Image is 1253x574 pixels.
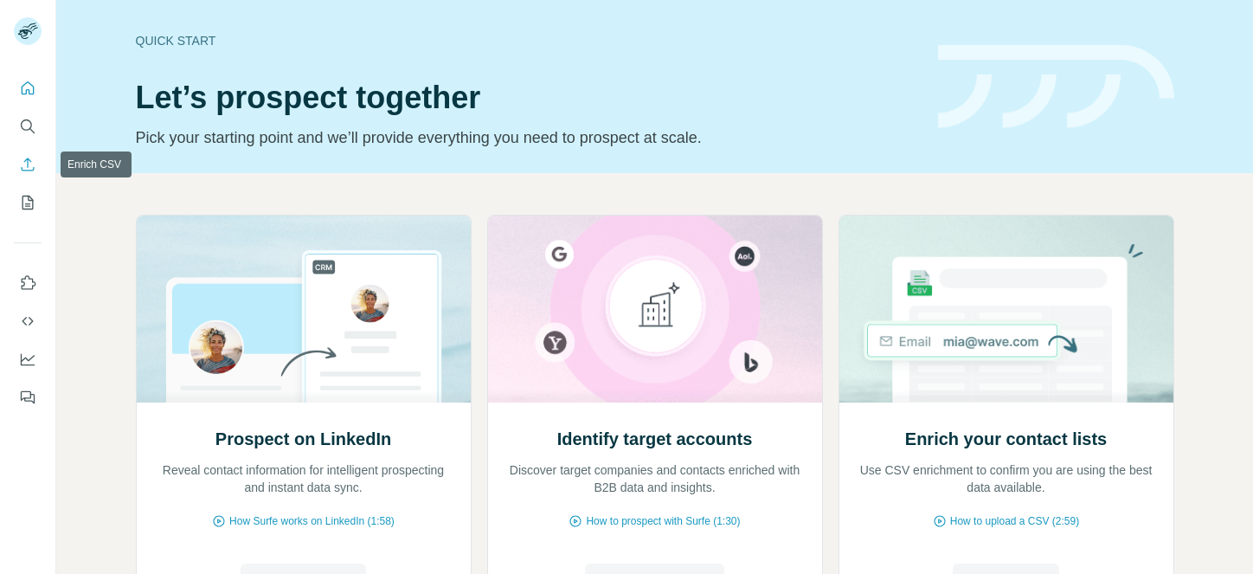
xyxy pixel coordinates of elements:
button: Search [14,111,42,142]
div: Quick start [136,32,917,49]
p: Discover target companies and contacts enriched with B2B data and insights. [505,461,805,496]
h2: Identify target accounts [557,427,753,451]
button: Dashboard [14,344,42,375]
p: Pick your starting point and we’ll provide everything you need to prospect at scale. [136,126,917,150]
img: Enrich your contact lists [839,216,1174,403]
button: Use Surfe API [14,306,42,337]
button: Quick start [14,73,42,104]
span: How to upload a CSV (2:59) [950,513,1079,529]
button: Feedback [14,382,42,413]
h2: Enrich your contact lists [905,427,1107,451]
p: Reveal contact information for intelligent prospecting and instant data sync. [154,461,453,496]
span: How to prospect with Surfe (1:30) [586,513,740,529]
h1: Let’s prospect together [136,81,917,115]
img: banner [938,45,1174,129]
img: Identify target accounts [487,216,823,403]
h2: Prospect on LinkedIn [215,427,391,451]
button: My lists [14,187,42,218]
span: How Surfe works on LinkedIn (1:58) [229,513,395,529]
img: Prospect on LinkedIn [136,216,472,403]
button: Use Surfe on LinkedIn [14,268,42,299]
p: Use CSV enrichment to confirm you are using the best data available. [857,461,1156,496]
button: Enrich CSV [14,149,42,180]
